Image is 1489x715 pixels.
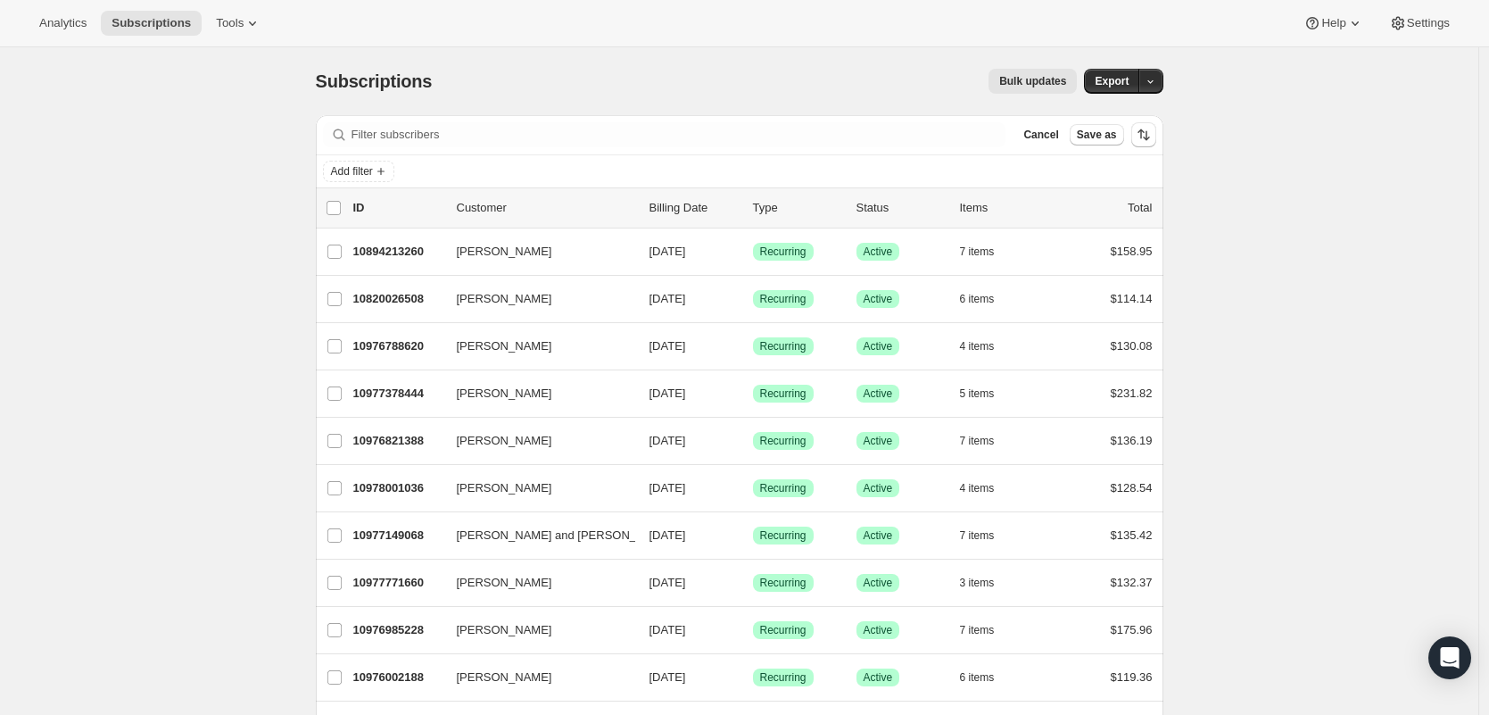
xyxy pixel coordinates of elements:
span: 6 items [960,292,995,306]
span: [DATE] [649,623,686,636]
span: Active [864,670,893,685]
span: $132.37 [1111,576,1153,589]
p: 10976985228 [353,621,443,639]
span: [PERSON_NAME] [457,574,552,592]
span: Recurring [760,245,807,259]
button: [PERSON_NAME] [446,616,625,644]
span: $135.42 [1111,528,1153,542]
p: ID [353,199,443,217]
span: Active [864,528,893,543]
p: Billing Date [649,199,739,217]
span: Active [864,576,893,590]
span: 7 items [960,528,995,543]
span: 7 items [960,434,995,448]
div: 10978001036[PERSON_NAME][DATE]SuccessRecurringSuccessActive4 items$128.54 [353,476,1153,501]
div: 10820026508[PERSON_NAME][DATE]SuccessRecurringSuccessActive6 items$114.14 [353,287,1153,312]
div: 10976788620[PERSON_NAME][DATE]SuccessRecurringSuccessActive4 items$130.08 [353,334,1153,359]
p: Customer [457,199,635,217]
button: Help [1293,11,1374,36]
div: 10976821388[PERSON_NAME][DATE]SuccessRecurringSuccessActive7 items$136.19 [353,428,1153,453]
p: Status [856,199,946,217]
span: $130.08 [1111,339,1153,353]
span: Analytics [39,16,87,30]
span: Recurring [760,434,807,448]
button: Export [1084,69,1139,94]
button: Subscriptions [101,11,202,36]
span: [PERSON_NAME] and [PERSON_NAME] [457,527,674,545]
p: 10976002188 [353,669,443,686]
button: [PERSON_NAME] [446,332,625,361]
div: Open Intercom Messenger [1428,636,1471,679]
button: Settings [1378,11,1460,36]
span: Active [864,292,893,306]
span: 7 items [960,623,995,637]
button: 7 items [960,428,1014,453]
span: Subscriptions [316,71,433,91]
span: Active [864,387,893,401]
button: 5 items [960,381,1014,406]
span: [PERSON_NAME] [457,621,552,639]
div: 10977149068[PERSON_NAME] and [PERSON_NAME][DATE]SuccessRecurringSuccessActive7 items$135.42 [353,523,1153,548]
span: Recurring [760,339,807,353]
span: 4 items [960,481,995,495]
button: [PERSON_NAME] [446,474,625,503]
span: [DATE] [649,670,686,684]
span: 4 items [960,339,995,353]
p: Total [1128,199,1152,217]
span: [PERSON_NAME] [457,337,552,355]
span: $175.96 [1111,623,1153,636]
button: 7 items [960,239,1014,264]
button: Save as [1070,124,1124,145]
span: Active [864,434,893,448]
button: [PERSON_NAME] [446,285,625,313]
span: [DATE] [649,576,686,589]
span: Active [864,623,893,637]
span: Save as [1077,128,1117,142]
span: Recurring [760,670,807,685]
div: 10976985228[PERSON_NAME][DATE]SuccessRecurringSuccessActive7 items$175.96 [353,618,1153,643]
span: [PERSON_NAME] [457,385,552,403]
span: Recurring [760,576,807,590]
span: Export [1095,74,1129,88]
p: 10976821388 [353,432,443,450]
span: Bulk updates [999,74,1066,88]
div: IDCustomerBilling DateTypeStatusItemsTotal [353,199,1153,217]
button: [PERSON_NAME] [446,427,625,455]
span: $114.14 [1111,292,1153,305]
span: [DATE] [649,387,686,400]
span: Cancel [1023,128,1058,142]
button: [PERSON_NAME] [446,569,625,597]
span: Active [864,245,893,259]
button: Tools [205,11,272,36]
span: [DATE] [649,245,686,258]
span: $231.82 [1111,387,1153,400]
span: Add filter [331,164,373,179]
span: 5 items [960,387,995,401]
span: Recurring [760,623,807,637]
p: 10977378444 [353,385,443,403]
p: 10977149068 [353,527,443,545]
button: [PERSON_NAME] and [PERSON_NAME] [446,521,625,550]
span: $119.36 [1111,670,1153,684]
button: 6 items [960,665,1014,690]
span: Active [864,339,893,353]
div: Type [753,199,842,217]
span: 6 items [960,670,995,685]
button: 4 items [960,476,1014,501]
button: 7 items [960,618,1014,643]
button: Cancel [1016,124,1065,145]
span: $136.19 [1111,434,1153,447]
span: Subscriptions [112,16,191,30]
span: Recurring [760,528,807,543]
div: 10976002188[PERSON_NAME][DATE]SuccessRecurringSuccessActive6 items$119.36 [353,665,1153,690]
span: [PERSON_NAME] [457,243,552,261]
p: 10978001036 [353,479,443,497]
span: [DATE] [649,292,686,305]
p: 10894213260 [353,243,443,261]
span: Help [1321,16,1345,30]
span: [PERSON_NAME] [457,669,552,686]
span: [DATE] [649,528,686,542]
p: 10976788620 [353,337,443,355]
span: [DATE] [649,339,686,353]
span: Tools [216,16,244,30]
